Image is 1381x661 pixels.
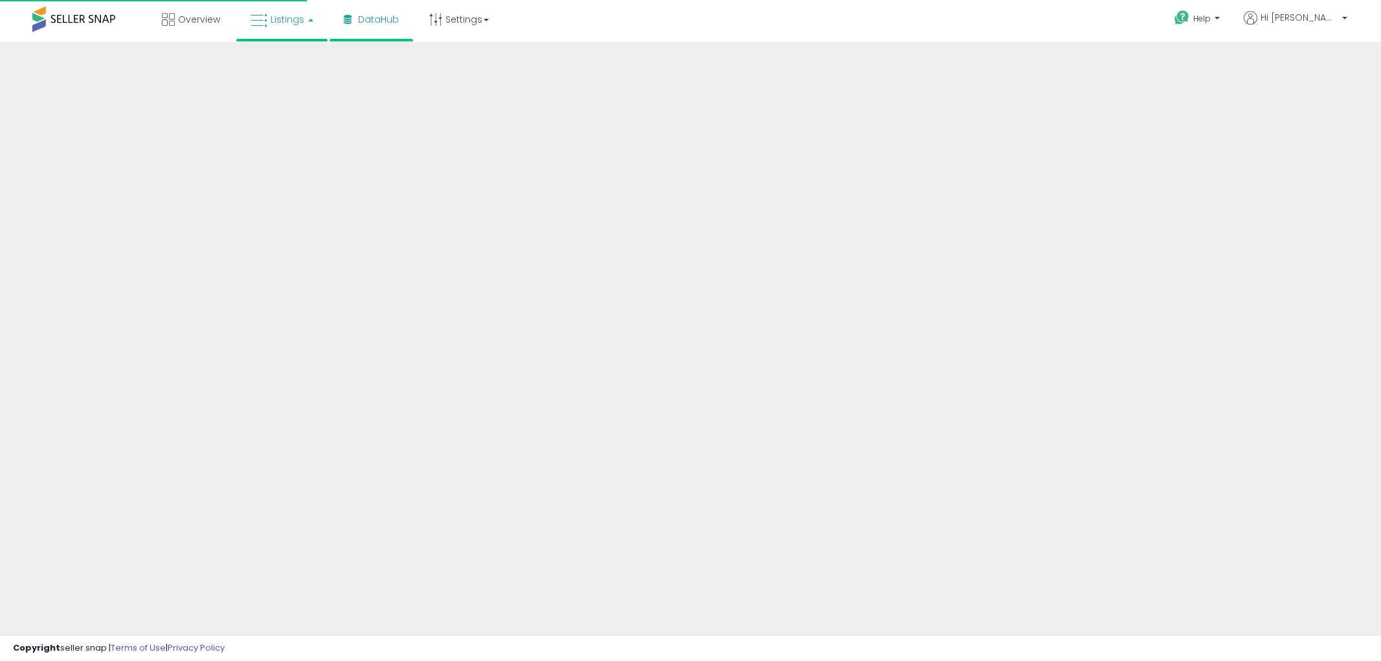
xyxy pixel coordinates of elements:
i: Get Help [1174,10,1190,26]
span: Overview [178,13,220,26]
span: Hi [PERSON_NAME] [1261,11,1338,24]
span: Listings [271,13,304,26]
span: Help [1193,13,1211,24]
a: Hi [PERSON_NAME] [1244,11,1347,40]
span: DataHub [358,13,399,26]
